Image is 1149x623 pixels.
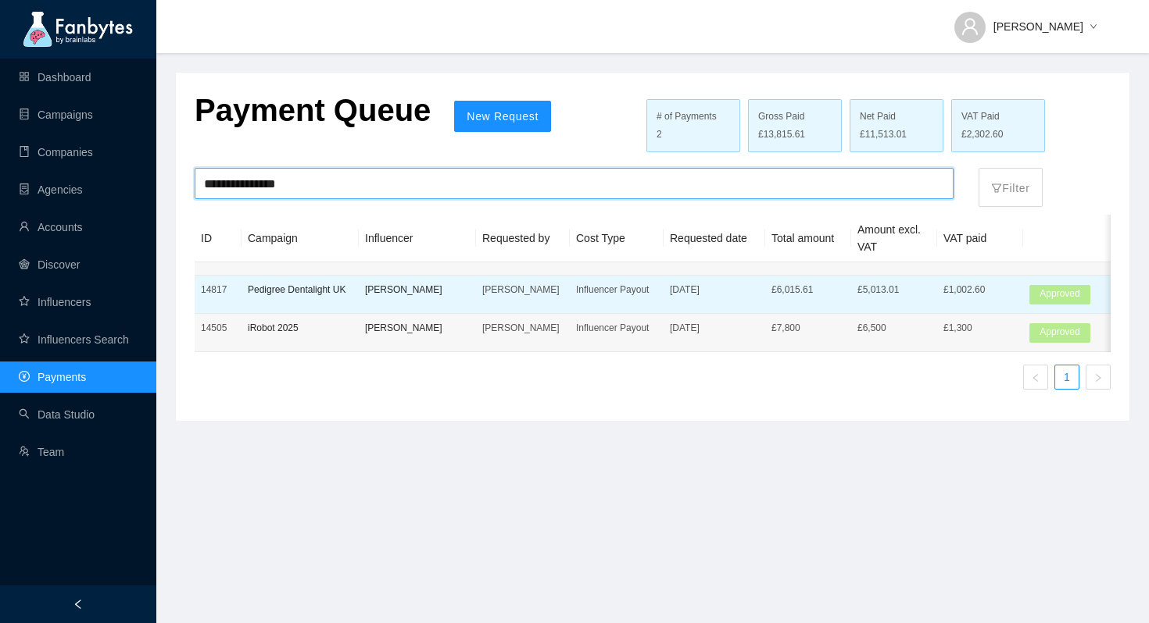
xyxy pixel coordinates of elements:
a: bookCompanies [19,146,93,158]
p: 14505 [201,320,235,336]
a: searchData Studio [19,408,95,421]
a: appstoreDashboard [19,71,91,84]
div: Gross Paid [758,109,832,124]
th: Influencer [359,215,476,262]
span: £13,815.61 [758,127,805,142]
li: 1 [1054,365,1079,390]
p: £1,300 [943,320,1017,336]
p: [PERSON_NAME] [482,320,564,336]
p: iRobot 2025 [248,320,353,336]
a: starInfluencers Search [19,333,129,346]
button: left [1023,365,1048,390]
span: Approved [1029,323,1090,343]
a: starInfluencers [19,296,91,308]
p: £ 7,800 [771,320,845,336]
th: VAT paid [937,215,1023,262]
p: Influencer Payout [576,282,657,297]
li: Next Page [1086,365,1111,390]
span: down [1090,23,1097,32]
th: Amount excl. VAT [851,215,937,262]
button: filterFilter [979,168,1042,207]
p: [PERSON_NAME] [365,320,470,336]
span: 2 [657,129,662,140]
span: right [1094,373,1103,383]
p: Payment Queue [195,91,431,129]
p: 14817 [201,282,235,297]
p: Filter [991,172,1029,197]
a: userAccounts [19,221,83,233]
p: £ 6,015.61 [771,282,845,297]
div: VAT Paid [961,109,1035,124]
p: [DATE] [670,320,759,336]
a: containerAgencies [19,183,83,196]
button: New Request [454,101,551,132]
a: databaseCampaigns [19,109,93,121]
p: £1,002.60 [943,282,1017,297]
p: Influencer Payout [576,320,657,336]
th: ID [195,215,242,262]
p: [PERSON_NAME] [482,282,564,297]
span: Approved [1029,285,1090,304]
span: left [73,599,84,610]
span: New Request [467,110,539,123]
span: filter [991,183,1002,194]
span: [PERSON_NAME] [993,18,1083,35]
th: Campaign [242,215,359,262]
a: radar-chartDiscover [19,258,80,271]
p: £6,500 [857,320,931,336]
span: left [1031,373,1040,383]
p: £5,013.01 [857,282,931,297]
span: £2,302.60 [961,127,1003,142]
span: £11,513.01 [860,127,907,142]
button: right [1086,365,1111,390]
span: user [961,17,979,36]
p: Pedigree Dentalight UK [248,282,353,297]
div: # of Payments [657,109,730,124]
th: Requested date [664,215,765,262]
a: usergroup-addTeam [19,446,64,458]
th: Cost Type [570,215,664,262]
a: pay-circlePayments [19,371,86,383]
th: Total amount [765,215,851,262]
div: Net Paid [860,109,933,124]
th: Requested by [476,215,570,262]
p: [PERSON_NAME] [365,282,470,297]
button: [PERSON_NAME]down [942,8,1110,33]
p: [DATE] [670,282,759,297]
a: 1 [1055,365,1079,389]
li: Previous Page [1023,365,1048,390]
